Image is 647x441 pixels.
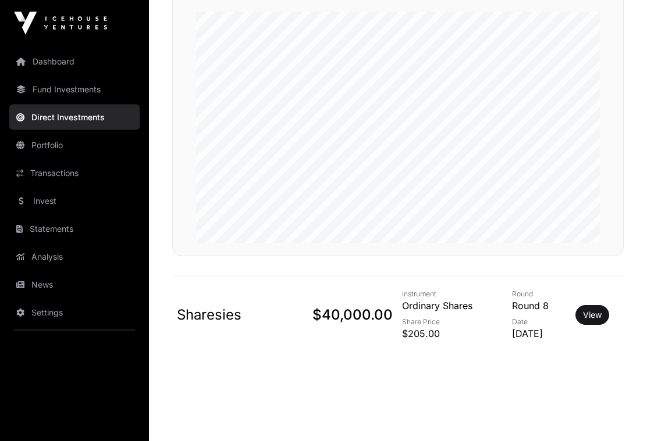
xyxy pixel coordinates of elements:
p: Ordinary Shares [402,299,503,313]
a: Statements [9,216,140,242]
button: View [575,306,609,325]
img: Icehouse Ventures Logo [14,12,107,35]
a: Dashboard [9,49,140,74]
a: Transactions [9,160,140,186]
iframe: Chat Widget [589,385,647,441]
a: Sharesies [177,307,241,324]
a: Portfolio [9,132,140,158]
p: Round 8 [512,299,566,313]
a: Invest [9,188,140,214]
p: $205.00 [402,327,503,341]
p: Round [512,290,566,299]
p: [DATE] [512,327,566,341]
a: Analysis [9,244,140,270]
a: Fund Investments [9,77,140,102]
a: Settings [9,300,140,325]
p: $40,000.00 [279,306,393,325]
p: Date [512,318,566,327]
a: View [583,310,602,321]
p: Instrument [402,290,503,299]
p: Share Price [402,318,503,327]
a: Direct Investments [9,105,140,130]
a: News [9,272,140,297]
